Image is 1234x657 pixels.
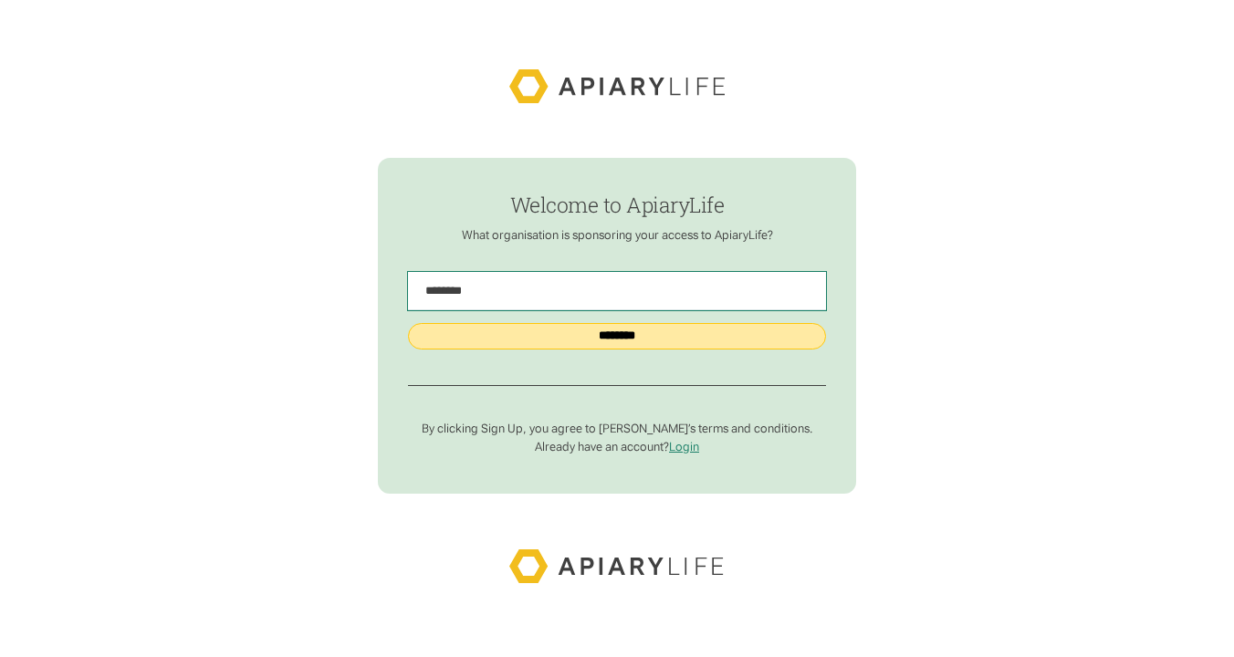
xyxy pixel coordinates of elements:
[408,228,827,243] p: What organisation is sponsoring your access to ApiaryLife?
[408,440,827,454] p: Already have an account?
[378,158,856,494] form: find-employer
[669,440,699,454] a: Login
[408,193,827,216] h1: Welcome to ApiaryLife
[408,422,827,436] p: By clicking Sign Up, you agree to [PERSON_NAME]’s terms and conditions.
